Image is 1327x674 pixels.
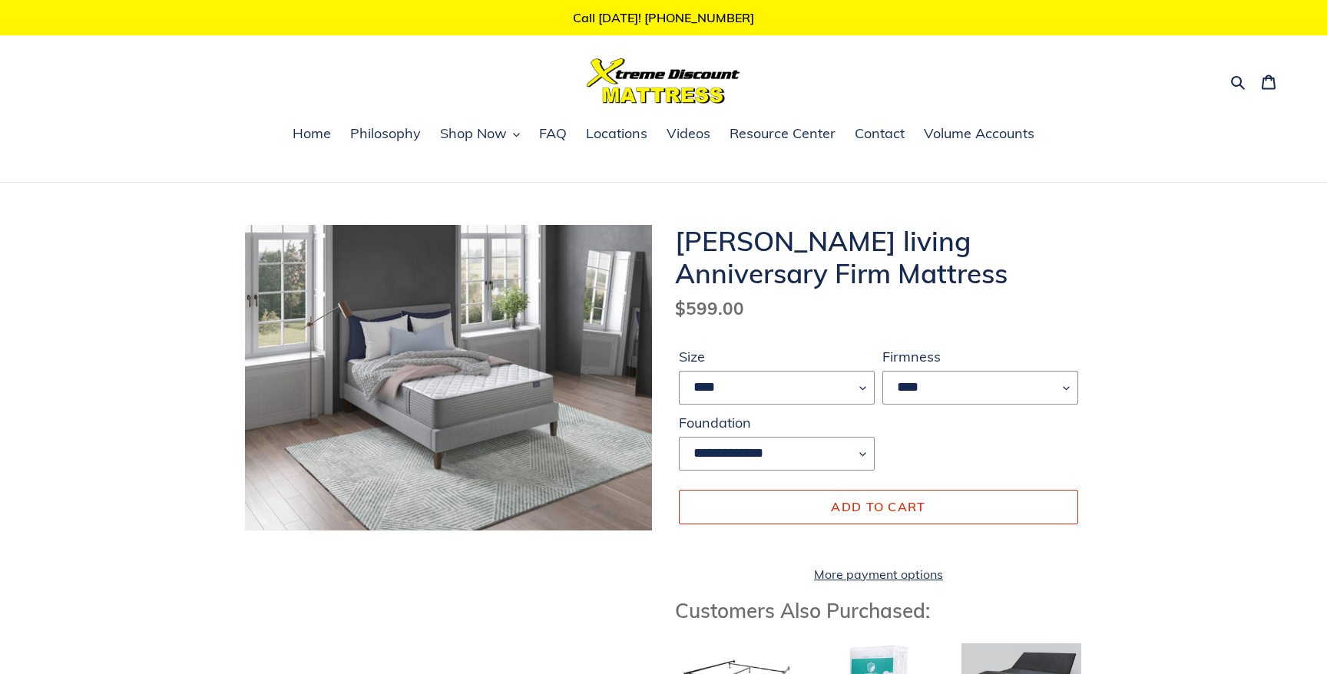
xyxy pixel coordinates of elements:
[667,124,710,143] span: Videos
[882,346,1078,367] label: Firmness
[285,123,339,146] a: Home
[847,123,912,146] a: Contact
[659,123,718,146] a: Videos
[675,599,1082,623] h3: Customers Also Purchased:
[293,124,331,143] span: Home
[831,499,925,514] span: Add to cart
[539,124,567,143] span: FAQ
[432,123,528,146] button: Shop Now
[587,58,740,104] img: Xtreme Discount Mattress
[586,124,647,143] span: Locations
[440,124,507,143] span: Shop Now
[722,123,843,146] a: Resource Center
[531,123,574,146] a: FAQ
[675,297,744,319] span: $599.00
[350,124,421,143] span: Philosophy
[924,124,1034,143] span: Volume Accounts
[730,124,836,143] span: Resource Center
[916,123,1042,146] a: Volume Accounts
[679,412,875,433] label: Foundation
[578,123,655,146] a: Locations
[679,565,1078,583] a: More payment options
[343,123,429,146] a: Philosophy
[679,490,1078,524] button: Add to cart
[675,225,1082,289] h1: [PERSON_NAME] living Anniversary Firm Mattress
[679,346,875,367] label: Size
[855,124,905,143] span: Contact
